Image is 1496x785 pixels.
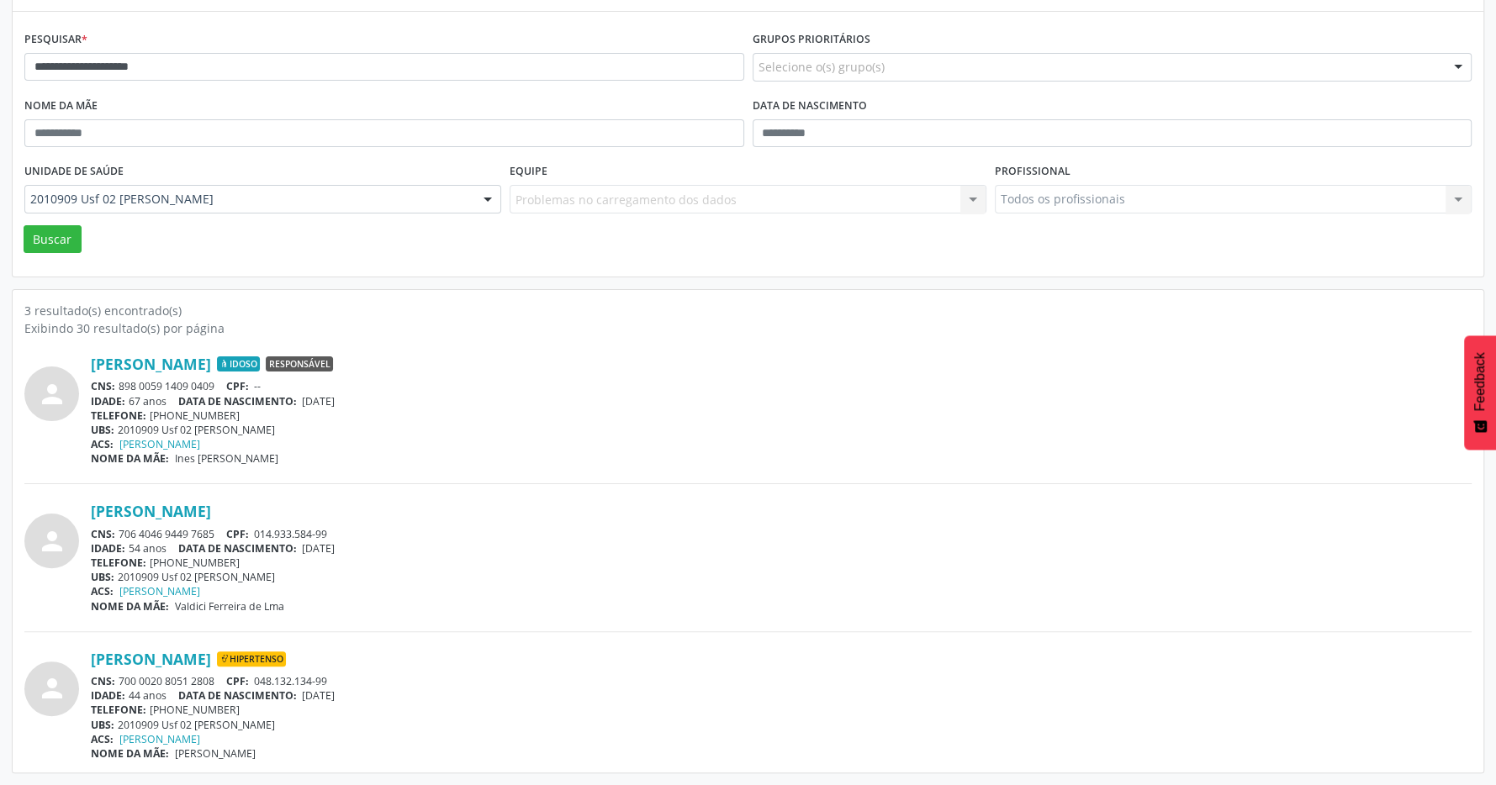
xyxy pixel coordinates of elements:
span: Idoso [217,356,260,371]
a: [PERSON_NAME] [119,437,200,451]
span: 2010909 Usf 02 [PERSON_NAME] [30,191,467,208]
span: CNS: [91,527,115,541]
span: CPF: [226,527,249,541]
div: 2010909 Usf 02 [PERSON_NAME] [91,570,1472,584]
label: Nome da mãe [24,93,98,119]
a: [PERSON_NAME] [119,584,200,598]
span: Feedback [1472,352,1488,411]
span: [DATE] [302,688,335,703]
span: DATA DE NASCIMENTO: [178,541,297,556]
i: person [37,526,67,556]
span: CNS: [91,379,115,393]
span: ACS: [91,584,114,598]
span: 048.132.134-99 [254,674,327,688]
div: [PHONE_NUMBER] [91,703,1472,717]
a: [PERSON_NAME] [91,502,211,520]
span: Responsável [266,356,333,371]
label: Grupos prioritários [753,27,870,53]
span: Hipertenso [217,651,286,666]
span: Ines [PERSON_NAME] [175,451,278,466]
i: person [37,379,67,409]
span: NOME DA MÃE: [91,599,169,614]
label: Unidade de saúde [24,159,124,185]
div: 898 0059 1409 0409 [91,379,1472,393]
span: UBS: [91,423,114,437]
span: -- [254,379,261,393]
span: NOME DA MÃE: [91,451,169,466]
span: [PERSON_NAME] [175,746,256,761]
span: TELEFONE: [91,556,146,570]
span: ACS: [91,437,114,451]
span: TELEFONE: [91,408,146,423]
span: TELEFONE: [91,703,146,717]
div: [PHONE_NUMBER] [91,408,1472,423]
div: 67 anos [91,394,1472,408]
div: 706 4046 9449 7685 [91,527,1472,541]
span: IDADE: [91,394,125,408]
span: DATA DE NASCIMENTO: [178,688,297,703]
div: 2010909 Usf 02 [PERSON_NAME] [91,423,1472,437]
span: CNS: [91,674,115,688]
label: Equipe [510,159,547,185]
div: [PHONE_NUMBER] [91,556,1472,570]
span: Selecione o(s) grupo(s) [759,58,885,76]
span: Valdici Ferreira de Lma [175,599,284,614]
div: 2010909 Usf 02 [PERSON_NAME] [91,718,1472,732]
span: ACS: [91,732,114,746]
span: CPF: [226,379,249,393]
span: NOME DA MÃE: [91,746,169,761]
div: 54 anos [91,541,1472,556]
a: [PERSON_NAME] [119,732,200,746]
a: [PERSON_NAME] [91,650,211,668]
button: Buscar [24,225,82,254]
label: Profissional [995,159,1070,185]
span: DATA DE NASCIMENTO: [178,394,297,408]
div: 700 0020 8051 2808 [91,674,1472,688]
a: [PERSON_NAME] [91,355,211,373]
span: IDADE: [91,688,125,703]
label: Data de nascimento [753,93,867,119]
span: UBS: [91,718,114,732]
div: 3 resultado(s) encontrado(s) [24,302,1472,319]
div: 44 anos [91,688,1472,703]
span: 014.933.584-99 [254,527,327,541]
span: UBS: [91,570,114,584]
span: IDADE: [91,541,125,556]
label: Pesquisar [24,27,87,53]
i: person [37,673,67,703]
span: [DATE] [302,541,335,556]
button: Feedback - Mostrar pesquisa [1464,335,1496,450]
span: [DATE] [302,394,335,408]
div: Exibindo 30 resultado(s) por página [24,319,1472,337]
span: CPF: [226,674,249,688]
